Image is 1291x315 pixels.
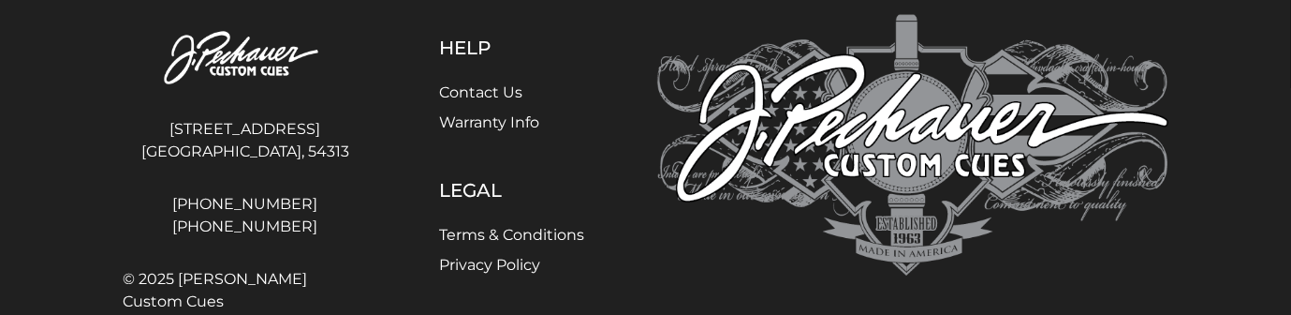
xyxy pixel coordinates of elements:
[440,256,541,274] a: Privacy Policy
[124,111,368,171] address: [STREET_ADDRESS] [GEOGRAPHIC_DATA], 54313
[124,216,368,238] a: [PHONE_NUMBER]
[124,14,368,103] img: Pechauer Custom Cues
[440,83,523,101] a: Contact Us
[440,226,585,244] a: Terms & Conditions
[440,37,585,59] h5: Help
[124,193,368,216] a: [PHONE_NUMBER]
[440,179,585,202] h5: Legal
[440,113,540,131] a: Warranty Info
[657,14,1168,276] img: Pechauer Custom Cues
